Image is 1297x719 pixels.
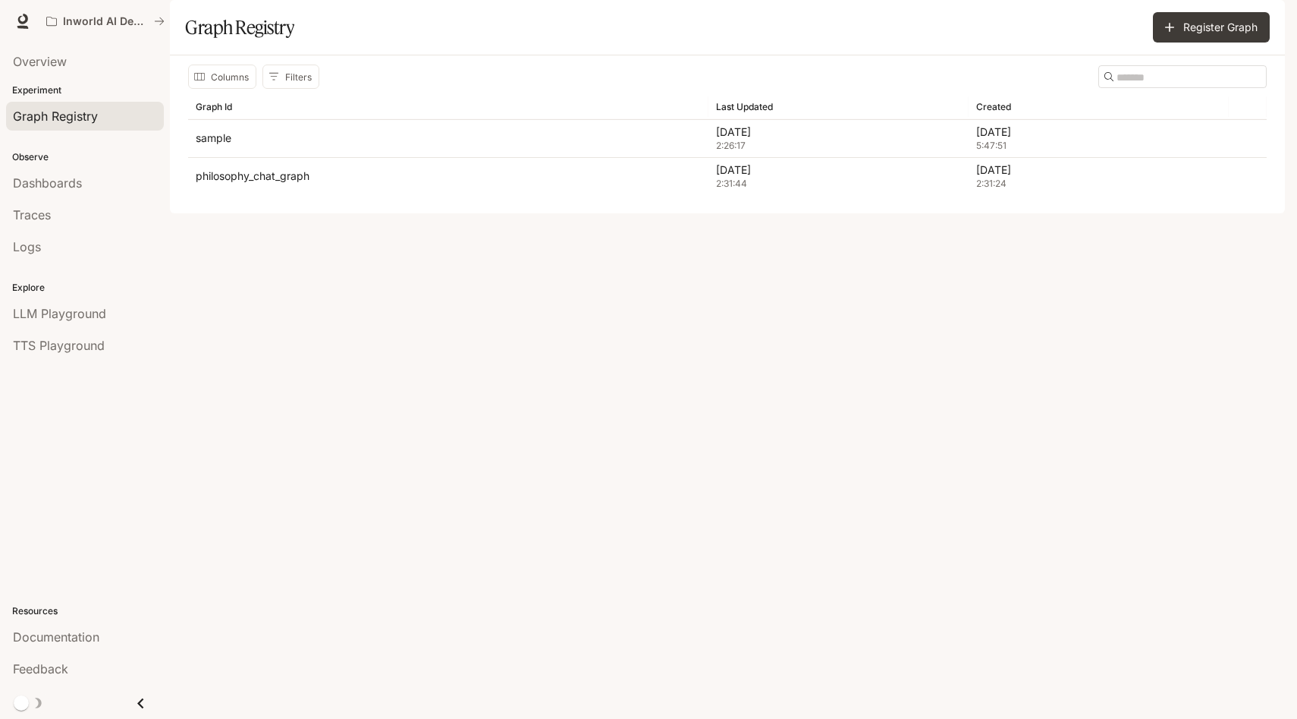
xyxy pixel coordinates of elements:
[262,65,319,89] button: Show filters
[716,125,961,140] p: [DATE]
[196,131,231,146] p: sample
[976,162,1221,178] p: [DATE]
[716,176,961,191] span: 2:31:44
[716,162,961,178] p: [DATE]
[976,138,1221,153] span: 5:47:51
[1098,65,1267,88] div: Search
[976,125,1221,140] p: [DATE]
[716,101,773,112] div: Last Updated
[196,169,309,184] p: philosophy_chat_graph
[185,12,294,43] h1: Graph Registry
[716,138,961,153] span: 2:26:17
[1153,12,1270,43] button: Register Graph
[196,101,232,112] div: Graph Id
[976,101,1011,112] div: Created
[39,6,171,36] button: All workspaces
[188,65,256,89] button: Select columns
[976,176,1221,191] span: 2:31:24
[63,15,148,28] p: Inworld AI Demos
